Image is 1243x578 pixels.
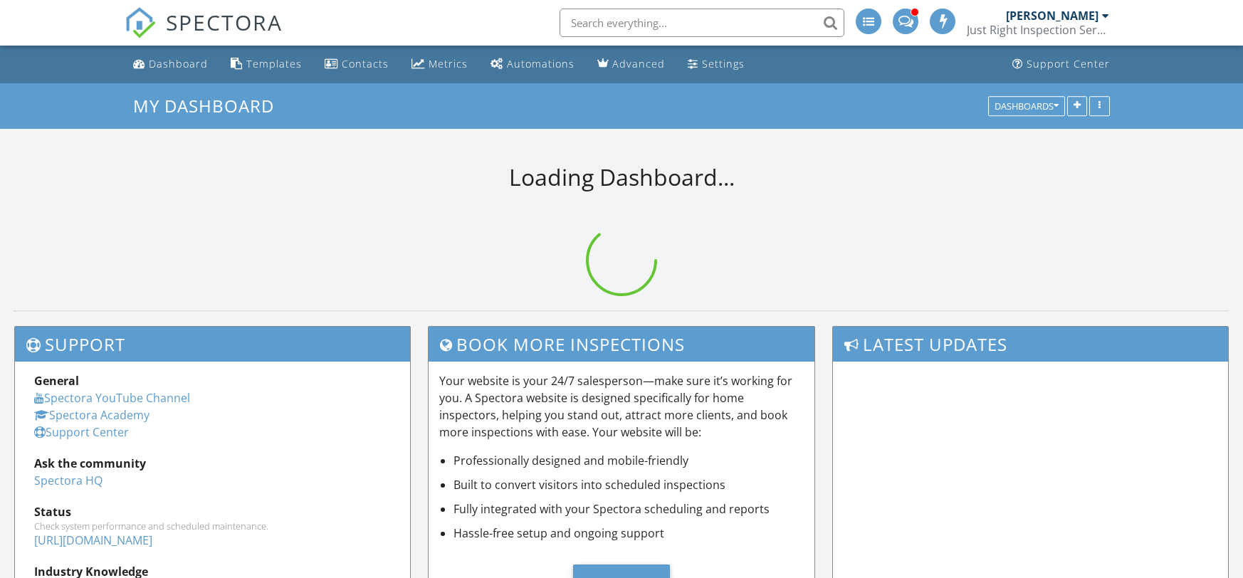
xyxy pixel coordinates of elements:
a: SPECTORA [125,19,283,49]
div: Dashboards [995,101,1059,111]
div: Contacts [342,57,389,70]
input: Search everything... [560,9,844,37]
a: Dashboard [127,51,214,78]
a: Support Center [34,424,129,440]
a: Automations (Advanced) [485,51,580,78]
div: Status [34,503,391,520]
a: My Dashboard [133,94,286,117]
a: [URL][DOMAIN_NAME] [34,532,152,548]
button: Dashboards [988,96,1065,116]
li: Fully integrated with your Spectora scheduling and reports [453,500,804,517]
div: Ask the community [34,455,391,472]
a: Spectora Academy [34,407,150,423]
div: [PERSON_NAME] [1006,9,1098,23]
div: Templates [246,57,302,70]
div: Settings [702,57,745,70]
div: Check system performance and scheduled maintenance. [34,520,391,532]
div: Advanced [612,57,665,70]
a: Support Center [1007,51,1116,78]
h3: Latest Updates [833,327,1228,362]
li: Professionally designed and mobile-friendly [453,452,804,469]
h3: Book More Inspections [429,327,815,362]
a: Metrics [406,51,473,78]
div: Just Right Inspection Services LLC [967,23,1109,37]
a: Spectora HQ [34,473,103,488]
h3: Support [15,327,410,362]
li: Built to convert visitors into scheduled inspections [453,476,804,493]
a: Advanced [592,51,671,78]
strong: General [34,373,79,389]
img: The Best Home Inspection Software - Spectora [125,7,156,38]
div: Metrics [429,57,468,70]
div: Automations [507,57,575,70]
div: Support Center [1027,57,1110,70]
a: Templates [225,51,308,78]
a: Contacts [319,51,394,78]
a: Spectora YouTube Channel [34,390,190,406]
p: Your website is your 24/7 salesperson—make sure it’s working for you. A Spectora website is desig... [439,372,804,441]
div: Dashboard [149,57,208,70]
li: Hassle-free setup and ongoing support [453,525,804,542]
a: Settings [682,51,750,78]
span: SPECTORA [166,7,283,37]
